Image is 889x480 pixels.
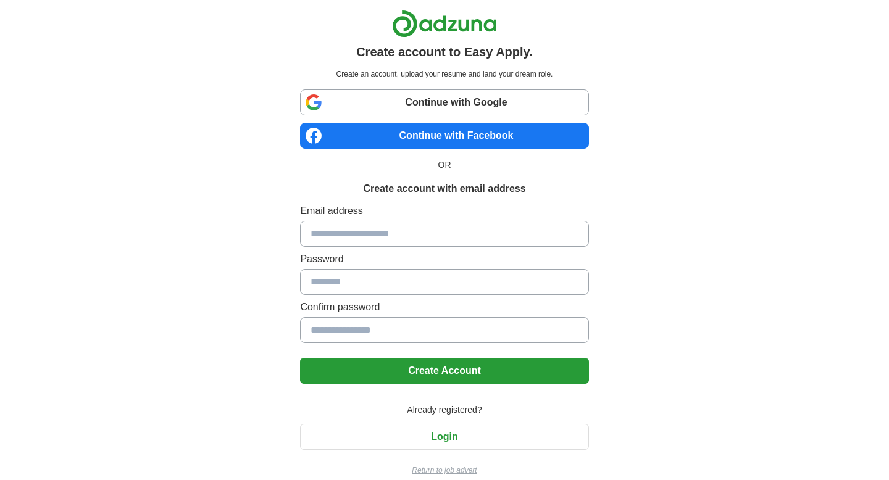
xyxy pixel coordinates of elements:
[300,358,588,384] button: Create Account
[431,159,459,172] span: OR
[300,465,588,476] a: Return to job advert
[399,403,489,416] span: Already registered?
[300,204,588,218] label: Email address
[300,424,588,450] button: Login
[300,123,588,149] a: Continue with Facebook
[300,431,588,442] a: Login
[300,300,588,315] label: Confirm password
[303,68,586,80] p: Create an account, upload your resume and land your dream role.
[363,181,525,196] h1: Create account with email address
[356,43,533,61] h1: Create account to Easy Apply.
[300,252,588,267] label: Password
[300,89,588,115] a: Continue with Google
[392,10,497,38] img: Adzuna logo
